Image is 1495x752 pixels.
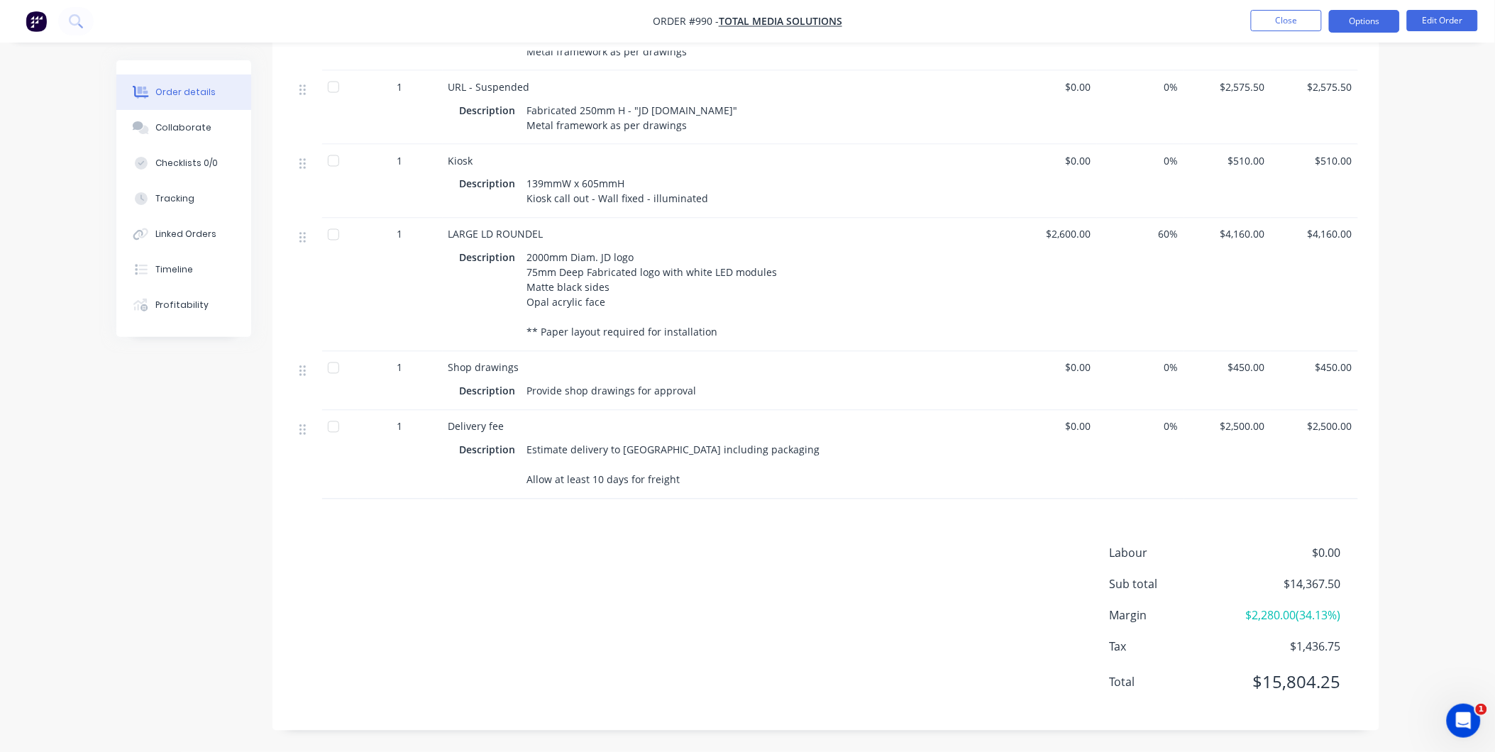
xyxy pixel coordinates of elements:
[397,227,403,242] span: 1
[397,360,403,375] span: 1
[26,11,47,32] img: Factory
[155,157,218,170] div: Checklists 0/0
[460,174,522,194] div: Description
[1110,674,1236,691] span: Total
[397,419,403,434] span: 1
[1110,607,1236,624] span: Margin
[1190,419,1266,434] span: $2,500.00
[522,174,715,209] div: 139mmW x 605mmH Kiosk call out - Wall fixed - illuminated
[1190,79,1266,94] span: $2,575.50
[448,154,473,167] span: Kiosk
[1103,79,1179,94] span: 0%
[522,248,783,343] div: 2000mm Diam. JD logo 75mm Deep Fabricated logo with white LED modules Matte black sides Opal acry...
[1190,360,1266,375] span: $450.00
[1235,545,1340,562] span: $0.00
[116,216,251,252] button: Linked Orders
[1276,153,1352,168] span: $510.00
[155,121,211,134] div: Collaborate
[1329,10,1400,33] button: Options
[155,299,209,311] div: Profitability
[155,263,193,276] div: Timeline
[1276,227,1352,242] span: $4,160.00
[1016,79,1092,94] span: $0.00
[1016,360,1092,375] span: $0.00
[448,420,504,433] span: Delivery fee
[1276,360,1352,375] span: $450.00
[1407,10,1478,31] button: Edit Order
[1235,607,1340,624] span: $2,280.00 ( 34.13 %)
[1016,227,1092,242] span: $2,600.00
[1016,419,1092,434] span: $0.00
[460,248,522,268] div: Description
[522,381,702,402] div: Provide shop drawings for approval
[1103,419,1179,434] span: 0%
[460,100,522,121] div: Description
[116,181,251,216] button: Tracking
[448,361,519,375] span: Shop drawings
[448,80,530,94] span: URL - Suspended
[719,15,842,28] a: Total Media Solutions
[1016,153,1092,168] span: $0.00
[1110,545,1236,562] span: Labour
[1235,670,1340,695] span: $15,804.25
[155,86,216,99] div: Order details
[116,287,251,323] button: Profitability
[1235,576,1340,593] span: $14,367.50
[1251,10,1322,31] button: Close
[460,440,522,460] div: Description
[1103,227,1179,242] span: 60%
[522,440,826,490] div: Estimate delivery to [GEOGRAPHIC_DATA] including packaging Allow at least 10 days for freight
[1276,79,1352,94] span: $2,575.50
[116,110,251,145] button: Collaborate
[397,153,403,168] span: 1
[1110,638,1236,656] span: Tax
[522,100,744,136] div: Fabricated 250mm H - "JD [DOMAIN_NAME]" Metal framework as per drawings
[1190,153,1266,168] span: $510.00
[116,145,251,181] button: Checklists 0/0
[116,252,251,287] button: Timeline
[653,15,719,28] span: Order #990 -
[460,381,522,402] div: Description
[448,228,544,241] span: LARGE LD ROUNDEL
[1476,704,1487,715] span: 1
[1103,360,1179,375] span: 0%
[1235,638,1340,656] span: $1,436.75
[1447,704,1481,738] iframe: Intercom live chat
[1276,419,1352,434] span: $2,500.00
[1190,227,1266,242] span: $4,160.00
[1110,576,1236,593] span: Sub total
[116,74,251,110] button: Order details
[155,228,216,240] div: Linked Orders
[397,79,403,94] span: 1
[155,192,194,205] div: Tracking
[1103,153,1179,168] span: 0%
